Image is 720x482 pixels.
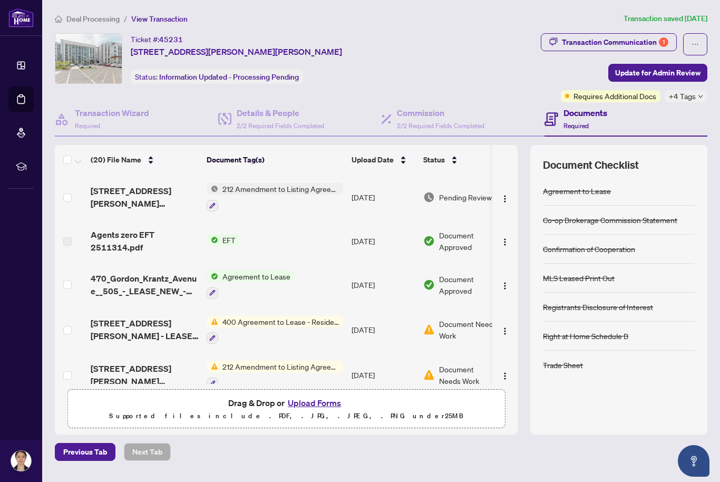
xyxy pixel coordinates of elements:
button: Logo [497,233,513,249]
span: Document Approved [439,229,504,253]
button: Status Icon212 Amendment to Listing Agreement - Authority to Offer for Lease Price Change/Extensi... [207,183,343,211]
h4: Transaction Wizard [75,107,149,119]
p: Supported files include .PDF, .JPG, .JPEG, .PNG under 25 MB [74,410,498,422]
span: Document Approved [439,273,504,296]
button: Open asap [678,445,709,477]
span: ellipsis [692,41,699,48]
span: 212 Amendment to Listing Agreement - Authority to Offer for Lease Price Change/Extension/Amendmen... [218,361,343,372]
div: Right at Home Schedule B [543,330,628,342]
button: Status IconEFT [207,234,240,246]
img: Status Icon [207,361,218,372]
button: Next Tab [124,443,171,461]
span: home [55,15,62,23]
th: (20) File Name [86,145,202,175]
span: [STREET_ADDRESS][PERSON_NAME] Amendment_[DATE] 01_17_24.pdf [91,185,198,210]
span: 2/2 Required Fields Completed [237,122,324,130]
th: Upload Date [347,145,419,175]
span: Deal Processing [66,14,120,24]
div: Co-op Brokerage Commission Statement [543,214,677,226]
img: Logo [501,282,509,290]
span: [STREET_ADDRESS][PERSON_NAME][PERSON_NAME] [131,45,342,58]
span: down [698,94,703,99]
span: Status [423,154,445,166]
h4: Commission [397,107,484,119]
img: Logo [501,372,509,380]
th: Document Tag(s) [202,145,347,175]
span: Requires Additional Docs [573,90,656,102]
td: [DATE] [347,175,419,220]
article: Transaction saved [DATE] [624,13,707,25]
span: Agreement to Lease [218,271,295,282]
span: Upload Date [352,154,394,166]
span: [STREET_ADDRESS][PERSON_NAME] Amendment_[DATE] 01_17_24.pdf [91,362,198,388]
img: Profile Icon [11,451,31,471]
img: Status Icon [207,271,218,282]
button: Logo [497,189,513,206]
button: Update for Admin Review [608,64,707,82]
span: 212 Amendment to Listing Agreement - Authority to Offer for Lease Price Change/Extension/Amendmen... [218,183,343,195]
div: Ticket #: [131,33,183,45]
span: View Transaction [131,14,188,24]
span: Document Checklist [543,158,639,172]
div: MLS Leased Print Out [543,272,615,284]
div: Agreement to Lease [543,185,611,197]
li: / [124,13,127,25]
img: IMG-W12188052_1.jpg [55,34,122,83]
img: Status Icon [207,316,218,327]
h4: Documents [563,107,607,119]
img: Document Status [423,191,435,203]
span: Previous Tab [63,444,107,460]
span: 470_Gordon_Krantz_Avenue__505_-_LEASE_NEW_-_Revised_2025-07-30_14_29_14.pdf [91,272,198,297]
img: Document Status [423,235,435,247]
div: Transaction Communication [562,34,668,51]
div: Registrants Disclosure of Interest [543,301,653,313]
span: Document Needs Work [439,363,494,387]
span: Drag & Drop or [228,396,344,410]
span: Pending Review [439,191,492,203]
span: Required [75,122,100,130]
td: [DATE] [347,307,419,353]
span: Required [563,122,589,130]
h4: Details & People [237,107,324,119]
span: Information Updated - Processing Pending [159,72,299,82]
button: Logo [497,367,513,383]
button: Logo [497,276,513,293]
span: +4 Tags [669,90,696,102]
div: 1 [659,37,668,47]
div: Confirmation of Cooperation [543,243,635,255]
button: Status Icon212 Amendment to Listing Agreement - Authority to Offer for Lease Price Change/Extensi... [207,361,343,389]
button: Logo [497,321,513,338]
img: Document Status [423,324,435,335]
span: 2/2 Required Fields Completed [397,122,484,130]
div: Trade Sheet [543,359,583,371]
span: [STREET_ADDRESS][PERSON_NAME] - LEASE NEW - Revised_[DATE] 14_29_14.pdf [91,317,198,342]
span: Document Needs Work [439,318,504,341]
img: Status Icon [207,234,218,246]
img: Document Status [423,279,435,291]
img: Document Status [423,369,435,381]
span: EFT [218,234,240,246]
span: 400 Agreement to Lease - Residential [218,316,343,327]
img: logo [8,8,34,27]
button: Status IconAgreement to Lease [207,271,295,299]
span: Drag & Drop orUpload FormsSupported files include .PDF, .JPG, .JPEG, .PNG under25MB [68,390,504,429]
button: Previous Tab [55,443,115,461]
button: Status Icon400 Agreement to Lease - Residential [207,316,343,344]
td: [DATE] [347,352,419,398]
button: Upload Forms [285,396,344,410]
img: Logo [501,327,509,335]
th: Status [419,145,509,175]
span: 45231 [159,35,183,44]
span: Agents zero EFT 2511314.pdf [91,228,198,254]
img: Logo [501,238,509,246]
button: Transaction Communication1 [541,33,677,51]
span: Update for Admin Review [615,64,700,81]
img: Status Icon [207,183,218,195]
div: Status: [131,70,303,84]
td: [DATE] [347,262,419,307]
img: Logo [501,195,509,203]
span: (20) File Name [91,154,141,166]
td: [DATE] [347,220,419,262]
